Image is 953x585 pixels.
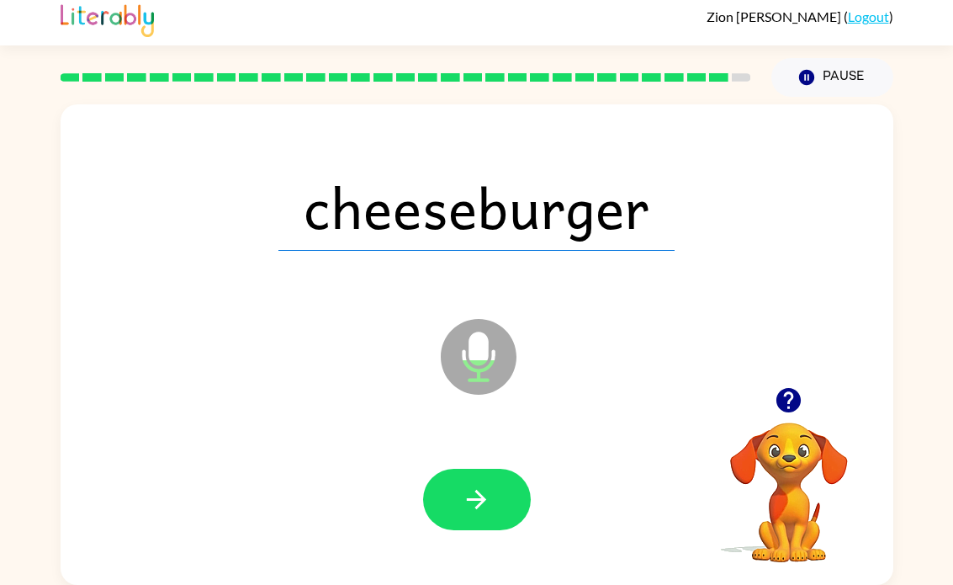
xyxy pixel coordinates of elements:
[848,8,889,24] a: Logout
[707,8,893,24] div: ( )
[278,163,675,251] span: cheeseburger
[771,58,893,97] button: Pause
[707,8,844,24] span: Zion [PERSON_NAME]
[705,396,873,565] video: Your browser must support playing .mp4 files to use Literably. Please try using another browser.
